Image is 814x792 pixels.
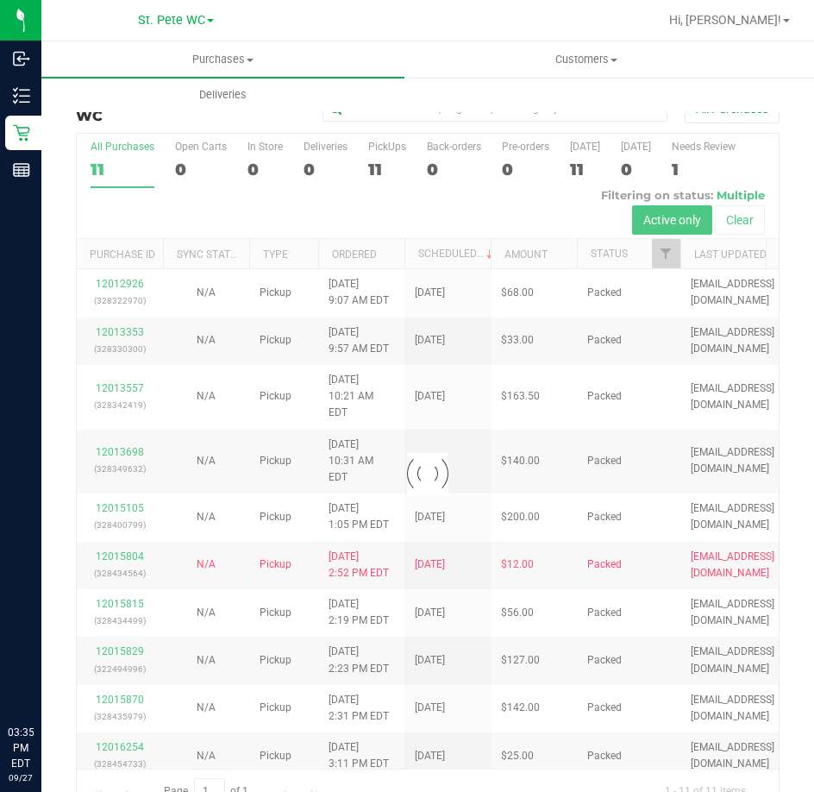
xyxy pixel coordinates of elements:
span: Customers [405,52,767,67]
inline-svg: Inbound [13,50,30,67]
span: St. Pete WC [138,13,205,28]
a: Purchases [41,41,404,78]
h3: Purchase Summary: [76,93,310,123]
p: 09/27 [8,771,34,784]
span: Purchases [41,52,404,67]
iframe: Resource center unread badge [51,651,72,672]
span: Deliveries [176,87,270,103]
iframe: Resource center [17,654,69,706]
p: 03:35 PM EDT [8,725,34,771]
inline-svg: Retail [13,124,30,141]
span: Hi, [PERSON_NAME]! [669,13,781,27]
inline-svg: Reports [13,161,30,179]
inline-svg: Inventory [13,87,30,104]
a: Deliveries [41,77,404,113]
a: Customers [404,41,767,78]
